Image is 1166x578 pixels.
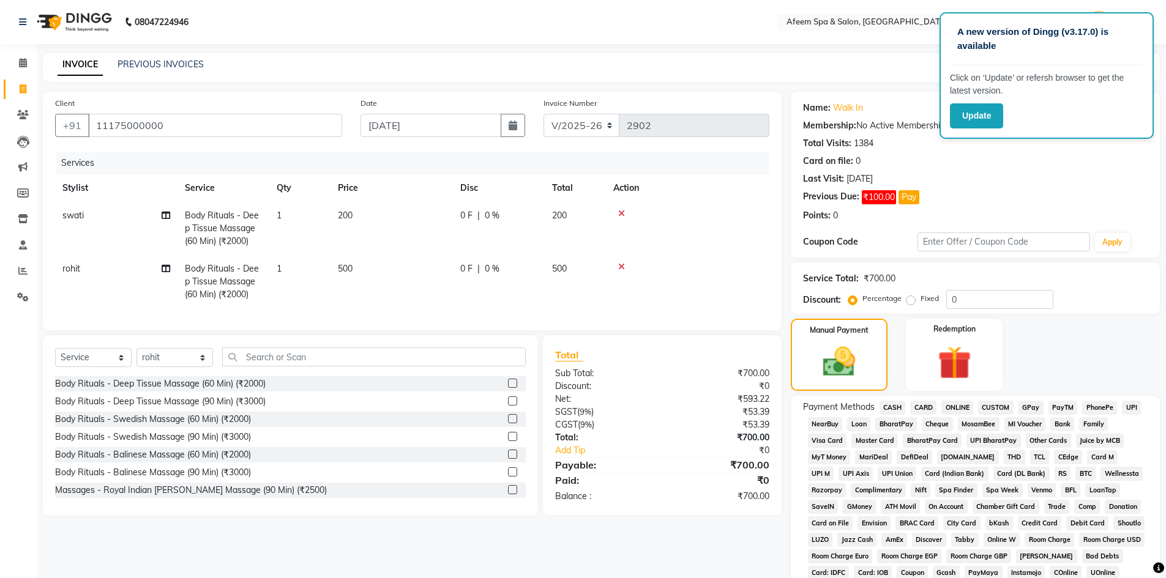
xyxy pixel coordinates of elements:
[803,235,918,248] div: Coupon Code
[1054,450,1082,464] span: CEdge
[55,114,89,137] button: +91
[56,152,779,174] div: Services
[1004,417,1046,431] span: MI Voucher
[897,450,932,464] span: DefiDeal
[1061,483,1080,497] span: BFL
[851,434,898,448] span: Master Card
[810,325,869,336] label: Manual Payment
[808,533,833,547] span: LUZO
[62,210,84,221] span: swati
[662,473,779,487] div: ₹0
[1050,417,1074,431] span: Bank
[993,467,1050,481] span: Card (DL Bank)
[950,103,1003,128] button: Update
[941,401,973,415] span: ONLINE
[833,209,838,222] div: 0
[1101,467,1143,481] span: Wellnessta
[338,210,353,221] span: 200
[877,549,941,563] span: Room Charge EGP
[881,533,907,547] span: AmEx
[1016,549,1077,563] span: [PERSON_NAME]
[55,377,266,390] div: Body Rituals - Deep Tissue Massage (60 Min) (₹2000)
[878,467,916,481] span: UPI Union
[269,174,331,202] th: Qty
[55,413,251,426] div: Body Rituals - Swedish Massage (60 Min) (₹2000)
[927,342,982,383] img: _gift.svg
[855,450,892,464] span: MariDeal
[1066,516,1108,530] span: Debit Card
[606,174,769,202] th: Action
[803,272,859,285] div: Service Total:
[1055,467,1071,481] span: RS
[62,263,80,274] span: rohit
[1087,450,1118,464] span: Card M
[546,458,662,472] div: Payable:
[851,483,906,497] span: Complimentary
[545,174,606,202] th: Total
[1095,233,1130,251] button: Apply
[1026,434,1071,448] span: Other Cards
[331,174,453,202] th: Price
[338,263,353,274] span: 500
[555,406,577,417] span: SGST
[895,516,938,530] span: BRAC Card
[546,367,662,380] div: Sub Total:
[803,401,875,413] span: Payment Methods
[881,500,920,514] span: ATH Movil
[1075,467,1096,481] span: BTC
[1048,401,1078,415] span: PayTM
[862,190,896,204] span: ₹100.00
[803,137,851,150] div: Total Visits:
[485,209,499,222] span: 0 %
[946,549,1011,563] span: Room Charge GBP
[662,418,779,431] div: ₹53.39
[544,98,597,109] label: Invoice Number
[803,119,1148,132] div: No Active Membership
[973,500,1039,514] span: Chamber Gift Card
[858,516,891,530] span: Envision
[185,263,259,300] span: Body Rituals - Deep Tissue Massage (60 Min) (₹2000)
[477,262,480,275] span: |
[361,98,377,109] label: Date
[31,5,115,39] img: logo
[1018,516,1062,530] span: Credit Card
[903,434,962,448] span: BharatPay Card
[933,324,976,335] label: Redemption
[662,406,779,418] div: ₹53.39
[662,393,779,406] div: ₹593.22
[803,155,853,168] div: Card on file:
[185,210,259,246] span: Body Rituals - Deep Tissue Massage (60 Min) (₹2000)
[546,406,662,418] div: ( )
[546,380,662,393] div: Discount:
[55,395,266,408] div: Body Rituals - Deep Tissue Massage (90 Min) (₹3000)
[118,59,204,70] a: PREVIOUS INVOICES
[843,500,876,514] span: GMoney
[803,294,841,306] div: Discount:
[966,434,1021,448] span: UPI BharatPay
[1030,450,1050,464] span: TCL
[803,209,831,222] div: Points:
[922,417,953,431] span: Cheque
[854,137,873,150] div: 1384
[222,347,526,366] input: Search or Scan
[803,119,856,132] div: Membership:
[55,484,327,497] div: Massages - Royal Indian [PERSON_NAME] Massage (90 Min) (₹2500)
[917,232,1090,251] input: Enter Offer / Coupon Code
[808,450,851,464] span: MyT Money
[1113,516,1145,530] span: Shoutlo
[808,483,846,497] span: Razorpay
[1079,533,1145,547] span: Room Charge USD
[1025,533,1074,547] span: Room Charge
[808,516,853,530] span: Card on File
[1105,500,1141,514] span: Donation
[662,458,779,472] div: ₹700.00
[937,450,999,464] span: [DOMAIN_NAME]
[580,407,591,417] span: 9%
[55,98,75,109] label: Client
[813,343,865,380] img: _cash.svg
[58,54,103,76] a: INVOICE
[847,417,870,431] span: Loan
[951,533,979,547] span: Tabby
[55,466,251,479] div: Body Rituals - Balinese Massage (90 Min) (₹3000)
[982,483,1023,497] span: Spa Week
